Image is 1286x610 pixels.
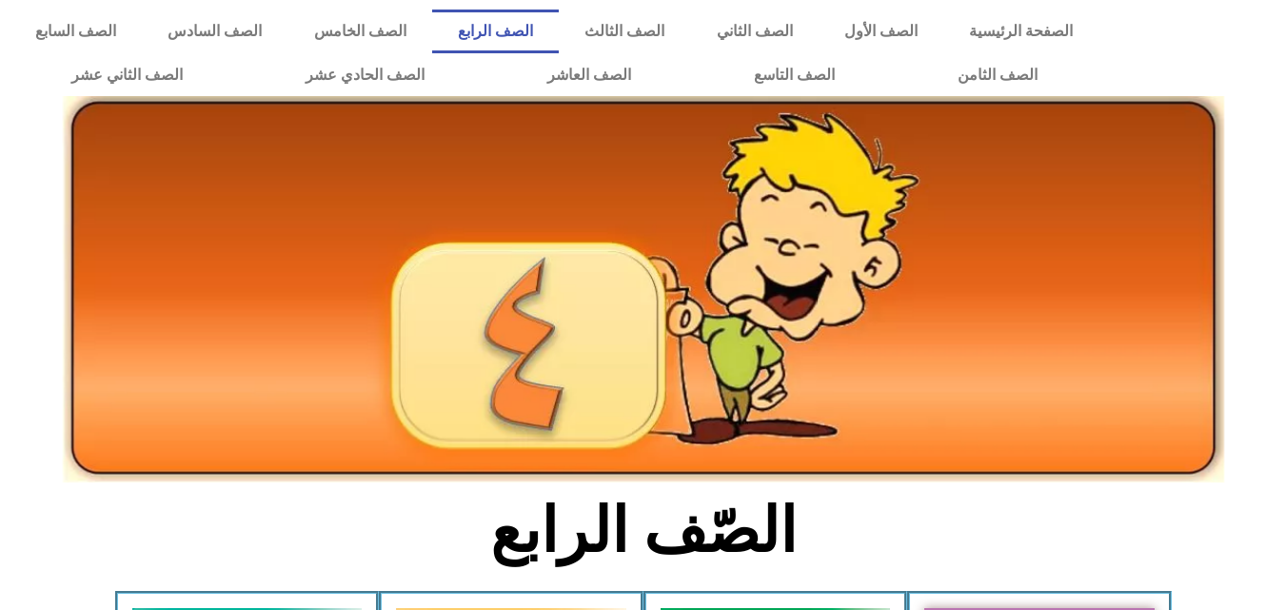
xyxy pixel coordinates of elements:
a: الصف السادس [142,10,287,53]
a: الصف السابع [10,10,142,53]
a: الصف الرابع [432,10,559,53]
a: الصف الثالث [559,10,690,53]
a: الصف العاشر [485,53,692,97]
a: الصف الأول [819,10,943,53]
h2: الصّف الرابع [328,494,958,568]
a: الصف الثامن [896,53,1098,97]
a: الصف الثاني [691,10,819,53]
a: الصف الخامس [288,10,432,53]
a: الصف الثاني عشر [10,53,244,97]
a: الصفحة الرئيسية [943,10,1098,53]
a: الصف التاسع [692,53,896,97]
a: الصف الحادي عشر [244,53,485,97]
